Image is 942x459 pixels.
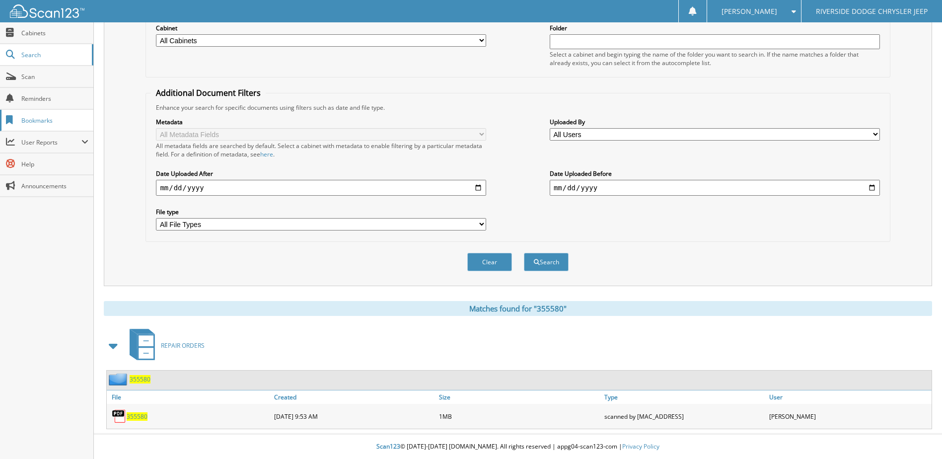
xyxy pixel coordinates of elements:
img: scan123-logo-white.svg [10,4,84,18]
label: Folder [550,24,880,32]
a: 355580 [127,412,147,421]
button: Clear [467,253,512,271]
span: REPAIR ORDERS [161,341,205,350]
span: Help [21,160,88,168]
button: Search [524,253,569,271]
label: Date Uploaded After [156,169,486,178]
span: Cabinets [21,29,88,37]
div: Select a cabinet and begin typing the name of the folder you want to search in. If the name match... [550,50,880,67]
span: User Reports [21,138,81,147]
span: Announcements [21,182,88,190]
label: Cabinet [156,24,486,32]
legend: Additional Document Filters [151,87,266,98]
label: File type [156,208,486,216]
iframe: Chat Widget [892,411,942,459]
div: Enhance your search for specific documents using filters such as date and file type. [151,103,884,112]
a: Type [602,390,767,404]
a: File [107,390,272,404]
a: Size [436,390,601,404]
a: Privacy Policy [622,442,659,451]
a: here [260,150,273,158]
span: Bookmarks [21,116,88,125]
div: [PERSON_NAME] [767,406,932,426]
span: Scan123 [376,442,400,451]
span: Scan [21,73,88,81]
img: PDF.png [112,409,127,424]
span: Reminders [21,94,88,103]
div: © [DATE]-[DATE] [DOMAIN_NAME]. All rights reserved | appg04-scan123-com | [94,435,942,459]
span: Search [21,51,87,59]
img: folder2.png [109,373,130,385]
div: Matches found for "355580" [104,301,932,316]
a: User [767,390,932,404]
div: [DATE] 9:53 AM [272,406,436,426]
span: [PERSON_NAME] [722,8,777,14]
input: end [550,180,880,196]
a: REPAIR ORDERS [124,326,205,365]
div: 1MB [436,406,601,426]
span: RIVERSIDE DODGE CHRYSLER JEEP [816,8,928,14]
label: Date Uploaded Before [550,169,880,178]
label: Uploaded By [550,118,880,126]
a: 355580 [130,375,150,383]
input: start [156,180,486,196]
div: scanned by [MAC_ADDRESS] [602,406,767,426]
a: Created [272,390,436,404]
label: Metadata [156,118,486,126]
div: All metadata fields are searched by default. Select a cabinet with metadata to enable filtering b... [156,142,486,158]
